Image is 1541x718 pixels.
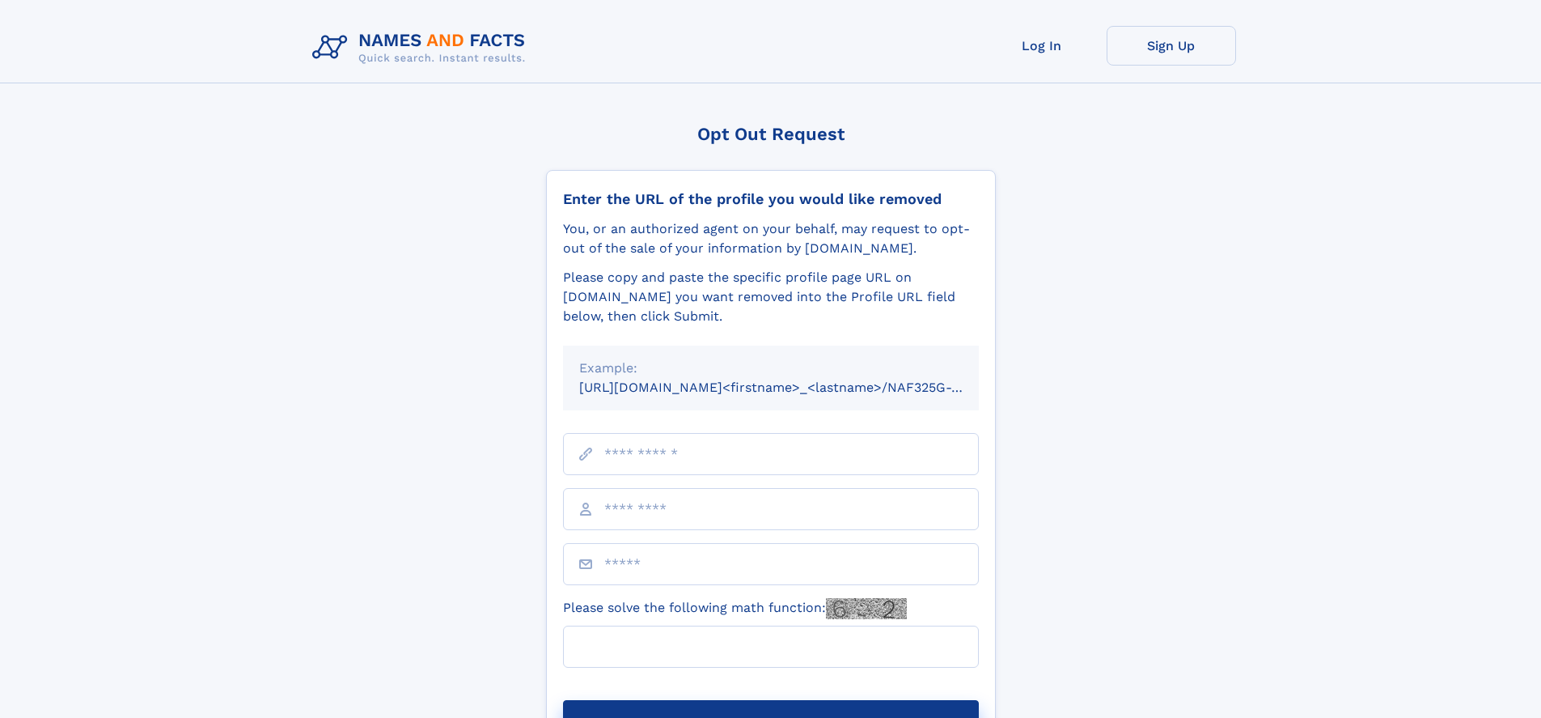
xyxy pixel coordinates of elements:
[306,26,539,70] img: Logo Names and Facts
[579,359,963,378] div: Example:
[563,190,979,208] div: Enter the URL of the profile you would like removed
[546,124,996,144] div: Opt Out Request
[563,219,979,258] div: You, or an authorized agent on your behalf, may request to opt-out of the sale of your informatio...
[1107,26,1236,66] a: Sign Up
[563,598,907,619] label: Please solve the following math function:
[977,26,1107,66] a: Log In
[563,268,979,326] div: Please copy and paste the specific profile page URL on [DOMAIN_NAME] you want removed into the Pr...
[579,380,1010,395] small: [URL][DOMAIN_NAME]<firstname>_<lastname>/NAF325G-xxxxxxxx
